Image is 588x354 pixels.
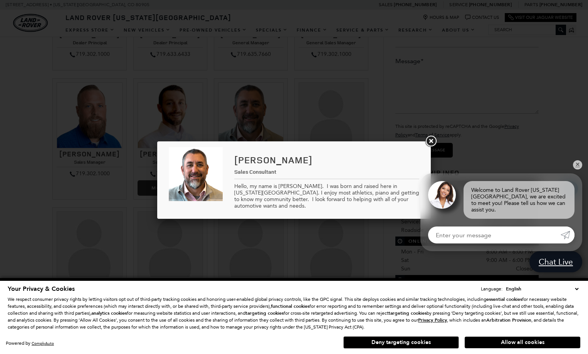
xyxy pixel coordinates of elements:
u: Privacy Policy [418,317,447,323]
button: Deny targeting cookies [343,336,459,349]
div: Welcome to Land Rover [US_STATE][GEOGRAPHIC_DATA], we are excited to meet you! Please tell us how... [464,181,575,219]
strong: targeting cookies [388,310,427,316]
strong: analytics cookies [91,310,127,316]
h4: Sales Consultant [234,169,419,174]
a: ComplyAuto [32,341,54,346]
p: We respect consumer privacy rights by letting visitors opt out of third-party tracking cookies an... [8,296,580,331]
a: Submit [561,226,575,243]
strong: Arbitration Provision [486,317,531,323]
a: close [424,134,438,148]
a: Chat Live [529,251,582,272]
h3: [PERSON_NAME] [234,155,419,165]
strong: essential cookies [486,296,522,302]
img: Trebor Alvord [169,147,223,201]
input: Enter your message [428,226,561,243]
p: Hello, my name is [PERSON_NAME]. I was born and raised here in [US_STATE][GEOGRAPHIC_DATA]. I enj... [234,183,419,209]
div: Language: [481,287,502,291]
select: Language Select [504,285,580,293]
img: Agent profile photo [428,181,456,209]
div: Powered by [6,341,54,346]
span: Your Privacy & Cookies [8,285,75,293]
strong: functional cookies [271,303,309,309]
span: Chat Live [535,257,577,267]
strong: targeting cookies [245,310,284,316]
button: Allow all cookies [465,337,580,348]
